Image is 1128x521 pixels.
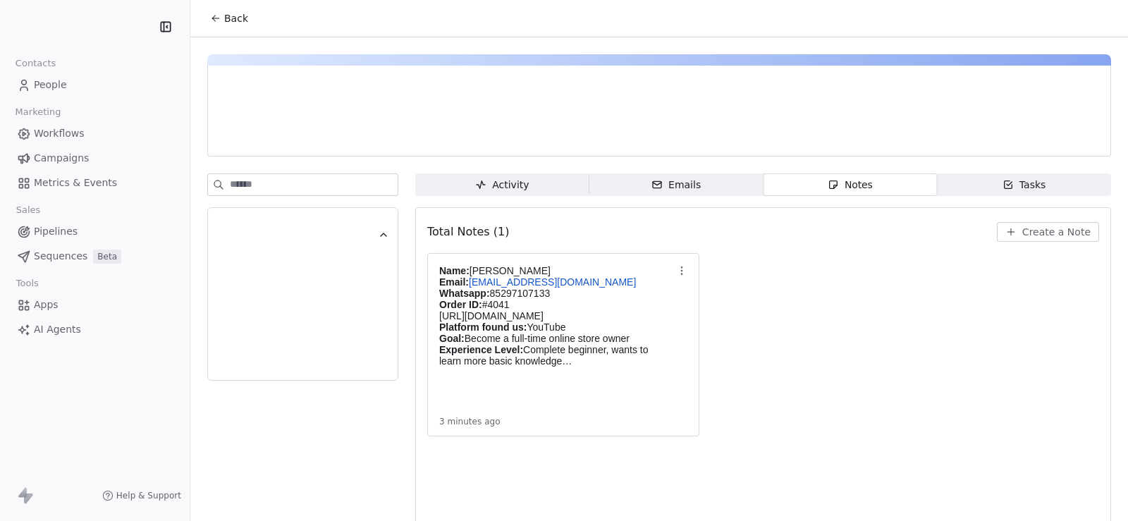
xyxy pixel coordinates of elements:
[34,224,78,239] span: Pipelines
[11,318,178,341] a: AI Agents
[11,293,178,317] a: Apps
[469,276,636,288] a: [EMAIL_ADDRESS][DOMAIN_NAME]
[34,322,81,337] span: AI Agents
[439,265,673,276] p: [PERSON_NAME]
[224,11,248,25] span: Back
[439,265,470,276] strong: Name:
[102,490,181,501] a: Help & Support
[9,102,67,123] span: Marketing
[11,122,178,145] a: Workflows
[11,171,178,195] a: Metrics & Events
[34,249,87,264] span: Sequences
[439,321,527,333] strong: Platform found us:
[439,344,673,367] p: Complete beginner, wants to learn more basic knowledge
[9,53,62,74] span: Contacts
[439,344,523,355] strong: Experience Level:
[11,147,178,170] a: Campaigns
[439,299,482,310] strong: Order ID:
[34,151,89,166] span: Campaigns
[34,298,59,312] span: Apps
[1003,178,1046,192] div: Tasks
[439,288,490,299] strong: Whatsapp:
[439,321,673,333] p: YouTube
[439,310,673,321] p: [URL][DOMAIN_NAME]
[34,126,85,141] span: Workflows
[11,220,178,243] a: Pipelines
[1022,225,1091,239] span: Create a Note
[10,273,44,294] span: Tools
[439,333,673,344] p: Become a full-time online store owner
[439,299,673,310] p: #4041
[439,276,469,288] strong: Email:
[439,333,465,344] strong: Goal:
[997,222,1099,242] button: Create a Note
[34,176,117,190] span: Metrics & Events
[11,245,178,268] a: SequencesBeta
[93,250,121,264] span: Beta
[427,223,509,240] span: Total Notes (1)
[11,73,178,97] a: People
[651,178,701,192] div: Emails
[439,416,501,427] span: 3 minutes ago
[439,288,673,299] p: 85297107133
[10,200,47,221] span: Sales
[116,490,181,501] span: Help & Support
[475,178,529,192] div: Activity
[202,6,257,31] button: Back
[34,78,67,92] span: People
